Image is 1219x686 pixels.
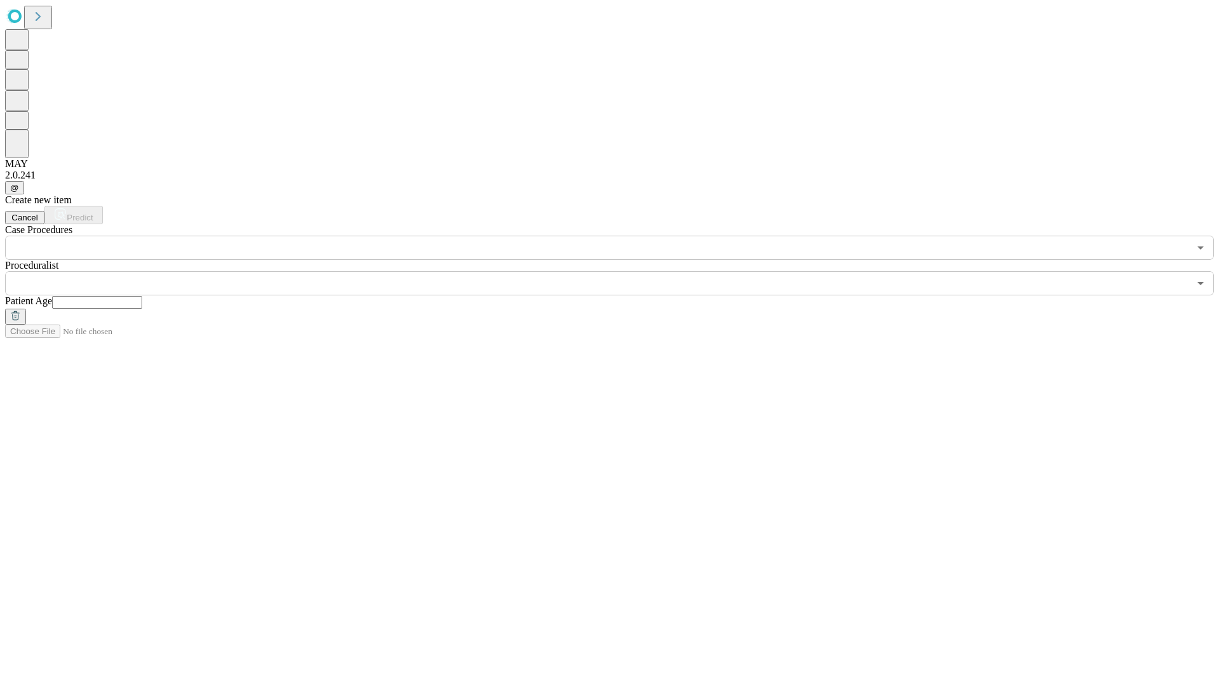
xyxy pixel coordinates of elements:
[10,183,19,192] span: @
[44,206,103,224] button: Predict
[67,213,93,222] span: Predict
[5,158,1214,170] div: MAY
[11,213,38,222] span: Cancel
[1192,274,1209,292] button: Open
[5,170,1214,181] div: 2.0.241
[5,181,24,194] button: @
[5,211,44,224] button: Cancel
[5,194,72,205] span: Create new item
[1192,239,1209,257] button: Open
[5,224,72,235] span: Scheduled Procedure
[5,260,58,271] span: Proceduralist
[5,295,52,306] span: Patient Age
